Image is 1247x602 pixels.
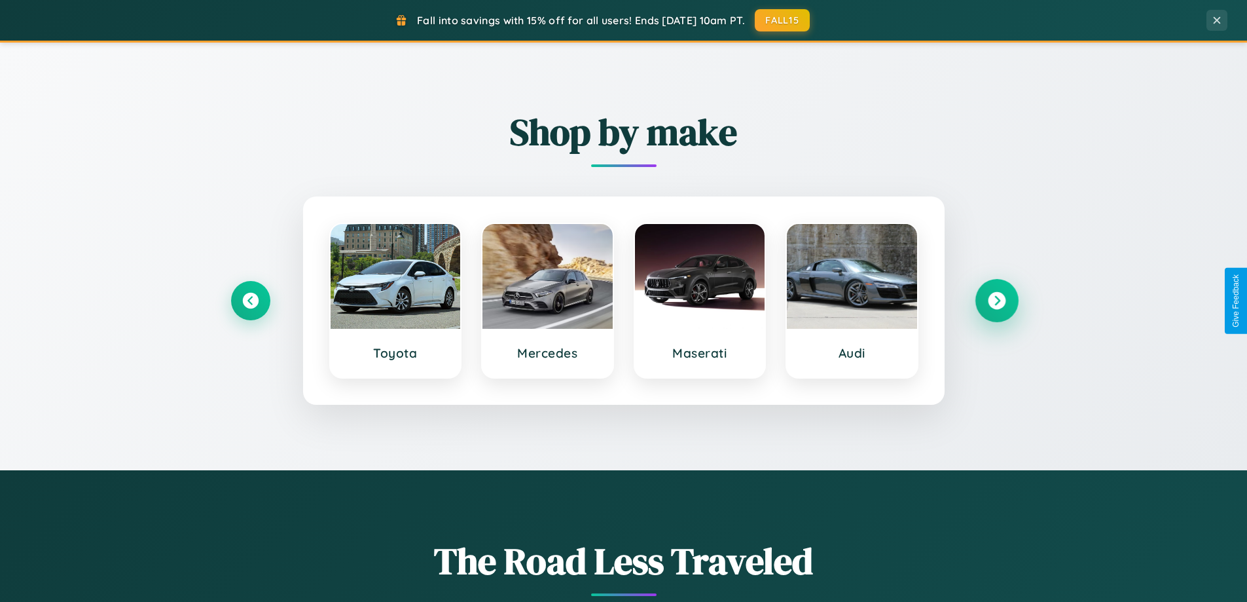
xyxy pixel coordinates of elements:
[800,345,904,361] h3: Audi
[417,14,745,27] span: Fall into savings with 15% off for all users! Ends [DATE] 10am PT.
[648,345,752,361] h3: Maserati
[231,536,1017,586] h1: The Road Less Traveled
[1231,274,1240,328] div: Give Feedback
[755,9,810,31] button: FALL15
[344,345,448,361] h3: Toyota
[496,345,600,361] h3: Mercedes
[231,107,1017,157] h2: Shop by make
